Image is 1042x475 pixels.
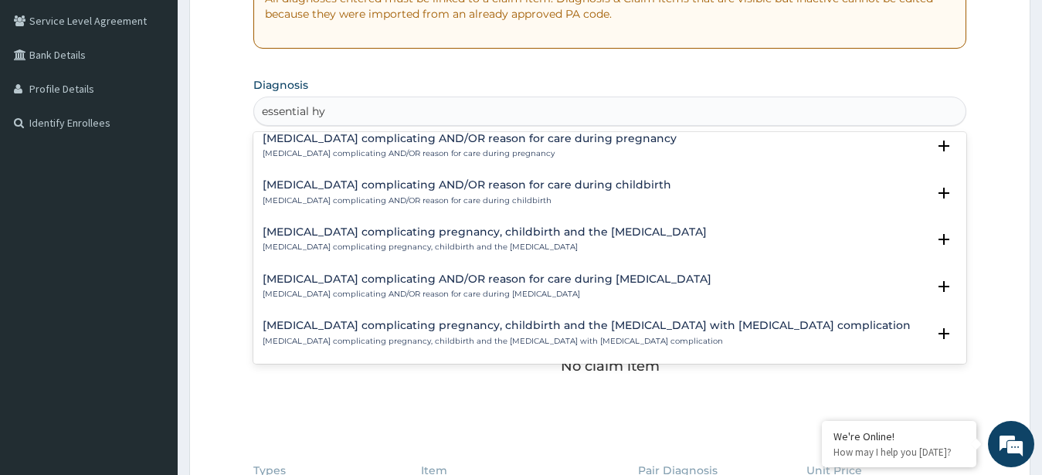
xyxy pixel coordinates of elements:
i: open select status [935,230,953,249]
p: How may I help you today? [833,446,965,459]
div: We're Online! [833,429,965,443]
h4: [MEDICAL_DATA] complicating AND/OR reason for care during [MEDICAL_DATA] [263,273,711,285]
div: Minimize live chat window [253,8,290,45]
h4: [MEDICAL_DATA] complicating AND/OR reason for care during pregnancy [263,133,677,144]
i: open select status [935,324,953,343]
span: We're online! [90,141,213,297]
p: No claim item [561,358,660,374]
p: [MEDICAL_DATA] complicating AND/OR reason for care during pregnancy [263,148,677,159]
h4: [MEDICAL_DATA] complicating AND/OR reason for care during childbirth [263,179,671,191]
h4: [MEDICAL_DATA] complicating pregnancy, childbirth and the [MEDICAL_DATA] with [MEDICAL_DATA] comp... [263,320,911,331]
p: [MEDICAL_DATA] complicating AND/OR reason for care during [MEDICAL_DATA] [263,289,711,300]
i: open select status [935,277,953,296]
div: Chat with us now [80,87,260,107]
label: Diagnosis [253,77,308,93]
textarea: Type your message and hit 'Enter' [8,314,294,368]
p: [MEDICAL_DATA] complicating pregnancy, childbirth and the [MEDICAL_DATA] with [MEDICAL_DATA] comp... [263,336,911,347]
i: open select status [935,184,953,202]
p: [MEDICAL_DATA] complicating pregnancy, childbirth and the [MEDICAL_DATA] [263,242,707,253]
img: d_794563401_company_1708531726252_794563401 [29,77,63,116]
h4: [MEDICAL_DATA] complicating pregnancy, childbirth and the [MEDICAL_DATA] [263,226,707,238]
p: [MEDICAL_DATA] complicating AND/OR reason for care during childbirth [263,195,671,206]
i: open select status [935,137,953,155]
